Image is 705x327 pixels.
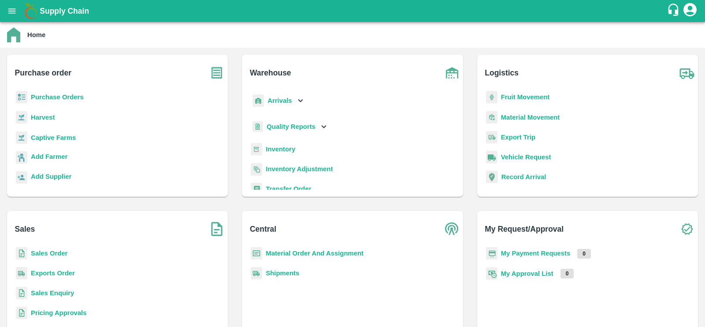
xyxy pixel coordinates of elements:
a: Fruit Movement [501,94,550,101]
b: Add Supplier [31,173,71,180]
p: 0 [560,269,574,278]
div: customer-support [667,3,682,19]
img: sales [16,287,27,300]
img: payment [486,247,497,260]
a: Material Movement [501,114,560,121]
img: centralMaterial [251,247,262,260]
a: Shipments [266,270,299,277]
b: Quality Reports [267,123,315,130]
a: Add Supplier [31,172,71,184]
img: purchase [206,62,228,84]
img: material [486,111,497,124]
a: Sales Enquiry [31,289,74,297]
img: truck [676,62,698,84]
b: Warehouse [250,67,291,79]
img: reciept [16,91,27,104]
b: Sales [15,223,35,235]
img: supplier [16,171,27,184]
b: Central [250,223,276,235]
a: Vehicle Request [501,154,551,161]
img: harvest [16,111,27,124]
b: Purchase order [15,67,71,79]
button: open drawer [2,1,22,21]
img: farmer [16,151,27,164]
img: recordArrival [486,171,498,183]
a: My Approval List [501,270,553,277]
div: Arrivals [251,91,305,111]
b: My Request/Approval [485,223,564,235]
b: Home [27,31,45,38]
img: soSales [206,218,228,240]
b: Supply Chain [40,7,89,15]
a: Record Arrival [501,173,546,180]
img: inventory [251,163,262,176]
img: approval [486,267,497,280]
img: home [7,27,20,42]
a: Inventory [266,146,295,153]
a: Pricing Approvals [31,309,86,316]
b: Arrivals [267,97,292,104]
b: Logistics [485,67,519,79]
img: shipments [16,267,27,280]
img: vehicle [486,151,497,164]
img: whInventory [251,143,262,156]
img: sales [16,307,27,319]
img: central [441,218,463,240]
img: check [676,218,698,240]
img: fruit [486,91,497,104]
img: logo [22,2,40,20]
a: Supply Chain [40,5,667,17]
a: Captive Farms [31,134,76,141]
a: Material Order And Assignment [266,250,364,257]
div: account of current user [682,2,698,20]
img: whArrival [252,94,264,107]
img: whTransfer [251,183,262,195]
p: 0 [577,249,591,259]
div: Quality Reports [251,118,329,136]
img: qualityReport [252,121,263,132]
b: Add Farmer [31,153,67,160]
a: Inventory Adjustment [266,165,333,173]
a: Sales Order [31,250,67,257]
img: warehouse [441,62,463,84]
a: Exports Order [31,270,75,277]
a: Add Farmer [31,152,67,164]
img: delivery [486,131,497,144]
img: harvest [16,131,27,144]
a: Purchase Orders [31,94,84,101]
a: Export Trip [501,134,535,141]
img: shipments [251,267,262,280]
a: Harvest [31,114,55,121]
a: Transfer Order [266,185,311,192]
a: My Payment Requests [501,250,571,257]
img: sales [16,247,27,260]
